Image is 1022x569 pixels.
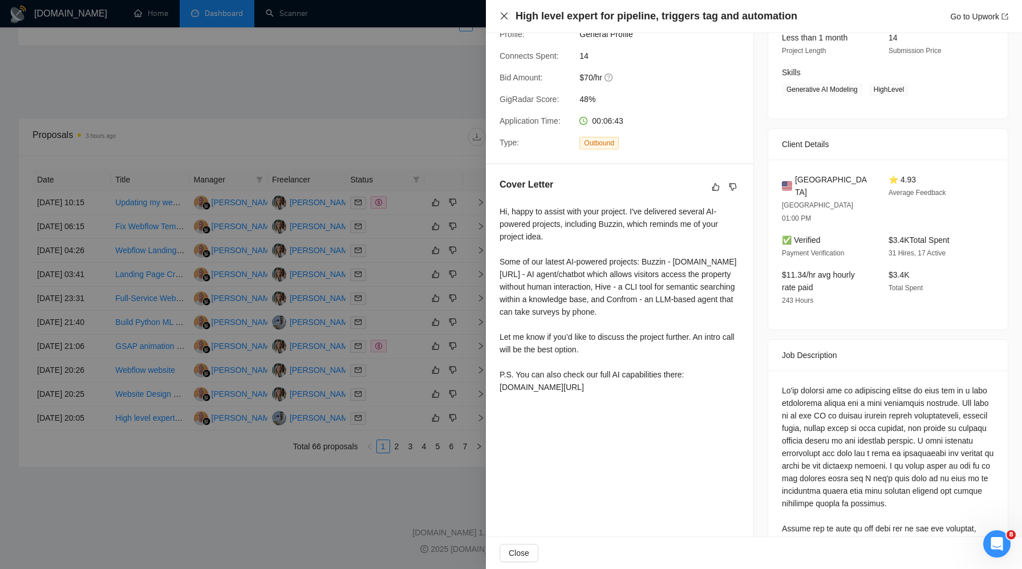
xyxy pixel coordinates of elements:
span: Generative AI Modeling [782,83,862,96]
span: 14 [579,50,751,62]
span: Application Time: [500,116,561,125]
span: clock-circle [579,117,587,125]
span: Bid Amount: [500,73,543,82]
span: Payment Verification [782,249,844,257]
a: Go to Upworkexport [950,12,1008,21]
span: $3.4K [889,270,910,279]
span: Profile: [500,30,525,39]
span: 48% [579,93,751,105]
span: Skills [782,68,801,77]
span: like [712,182,720,192]
span: $11.34/hr avg hourly rate paid [782,270,855,292]
span: dislike [729,182,737,192]
span: Type: [500,138,519,147]
div: Hi, happy to assist with your project. I've delivered several AI-powered projects, including Buzz... [500,205,740,393]
span: 243 Hours [782,296,813,304]
span: Outbound [579,137,619,149]
span: Average Feedback [889,189,946,197]
span: HighLevel [869,83,909,96]
span: [GEOGRAPHIC_DATA] [795,173,870,198]
span: $70/hr [579,71,751,84]
span: 8 [1007,530,1016,539]
h5: Cover Letter [500,178,553,192]
div: Client Details [782,129,994,160]
span: Close [509,547,529,559]
button: Close [500,544,538,562]
span: GigRadar Score: [500,95,559,104]
button: dislike [726,180,740,194]
h4: High level expert for pipeline, triggers tag and automation [516,9,797,23]
iframe: Intercom live chat [983,530,1011,558]
span: 31 Hires, 17 Active [889,249,946,257]
div: Job Description [782,340,994,371]
span: Total Spent [889,284,923,292]
span: 00:06:43 [592,116,623,125]
span: ✅ Verified [782,235,821,245]
span: close [500,11,509,21]
span: ⭐ 4.93 [889,175,916,184]
button: like [709,180,723,194]
span: 14 [889,33,898,42]
span: export [1001,13,1008,20]
span: Less than 1 month [782,33,847,42]
span: $3.4K Total Spent [889,235,950,245]
img: 🇺🇸 [782,180,792,192]
span: Project Length [782,47,826,55]
span: question-circle [605,73,614,82]
span: [GEOGRAPHIC_DATA] 01:00 PM [782,201,853,222]
span: Connects Spent: [500,51,559,60]
span: General Profile [579,28,751,40]
span: Submission Price [889,47,942,55]
button: Close [500,11,509,21]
